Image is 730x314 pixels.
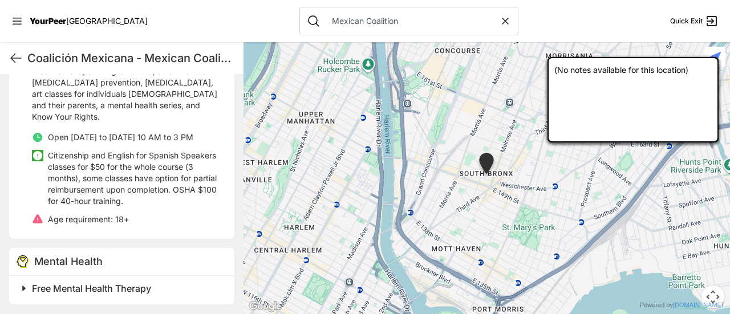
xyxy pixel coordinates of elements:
span: Mental Health [34,255,103,267]
span: Open [DATE] to [DATE] 10 AM to 3 PM [48,132,193,142]
h1: Coalición Mexicana - Mexican Coalition [27,50,234,66]
input: Search [325,15,500,27]
div: Powered by [640,300,723,310]
p: Free workshops in English and Spanish include [MEDICAL_DATA] prevention, [MEDICAL_DATA], art clas... [32,66,221,123]
button: Map camera controls [701,286,724,308]
div: (No notes available for this location) [547,57,719,142]
span: Free Mental Health Therapy [32,283,151,294]
span: Quick Exit [670,17,703,26]
p: Citizenship and English for Spanish Speakers classes for $50 for the whole course (3 months), som... [48,150,221,207]
span: Age requirement: [48,214,113,224]
img: Google [246,299,284,314]
a: Quick Exit [670,14,719,28]
a: Open this area in Google Maps (opens a new window) [246,299,284,314]
div: The Bronx [477,153,496,178]
a: [DOMAIN_NAME] [673,301,723,308]
a: YourPeer[GEOGRAPHIC_DATA] [30,18,148,25]
span: [GEOGRAPHIC_DATA] [66,16,148,26]
p: 18+ [48,214,129,225]
span: YourPeer [30,16,66,26]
